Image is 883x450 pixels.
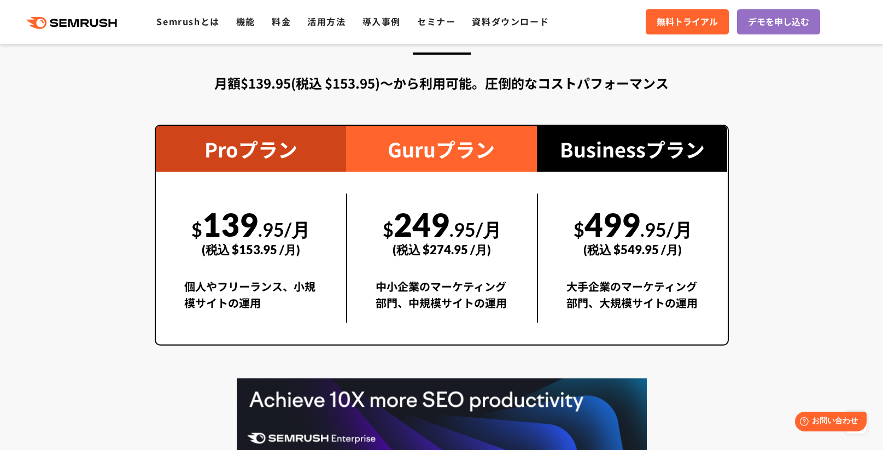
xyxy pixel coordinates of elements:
a: デモを申し込む [737,9,820,34]
div: Businessプラン [537,126,728,172]
a: 活用方法 [307,15,346,28]
div: 大手企業のマーケティング部門、大規模サイトの運用 [566,278,699,323]
div: 499 [566,194,699,269]
span: $ [383,218,394,241]
div: 139 [184,194,318,269]
span: $ [191,218,202,241]
div: 月額$139.95(税込 $153.95)〜から利用可能。圧倒的なコストパフォーマンス [155,73,729,93]
div: (税込 $549.95 /月) [566,230,699,269]
a: Semrushとは [156,15,219,28]
div: 249 [376,194,508,269]
a: 無料トライアル [646,9,729,34]
div: Proプラン [156,126,347,172]
span: デモを申し込む [748,15,809,29]
span: .95/月 [640,218,692,241]
span: 無料トライアル [657,15,718,29]
div: 中小企業のマーケティング部門、中規模サイトの運用 [376,278,508,323]
a: セミナー [417,15,455,28]
div: (税込 $274.95 /月) [376,230,508,269]
span: $ [574,218,584,241]
a: 料金 [272,15,291,28]
div: (税込 $153.95 /月) [184,230,318,269]
a: 資料ダウンロード [472,15,549,28]
div: 個人やフリーランス、小規模サイトの運用 [184,278,318,323]
a: 機能 [236,15,255,28]
a: 導入事例 [362,15,401,28]
iframe: Help widget launcher [786,407,871,438]
div: Guruプラン [346,126,537,172]
span: .95/月 [449,218,501,241]
span: .95/月 [258,218,310,241]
